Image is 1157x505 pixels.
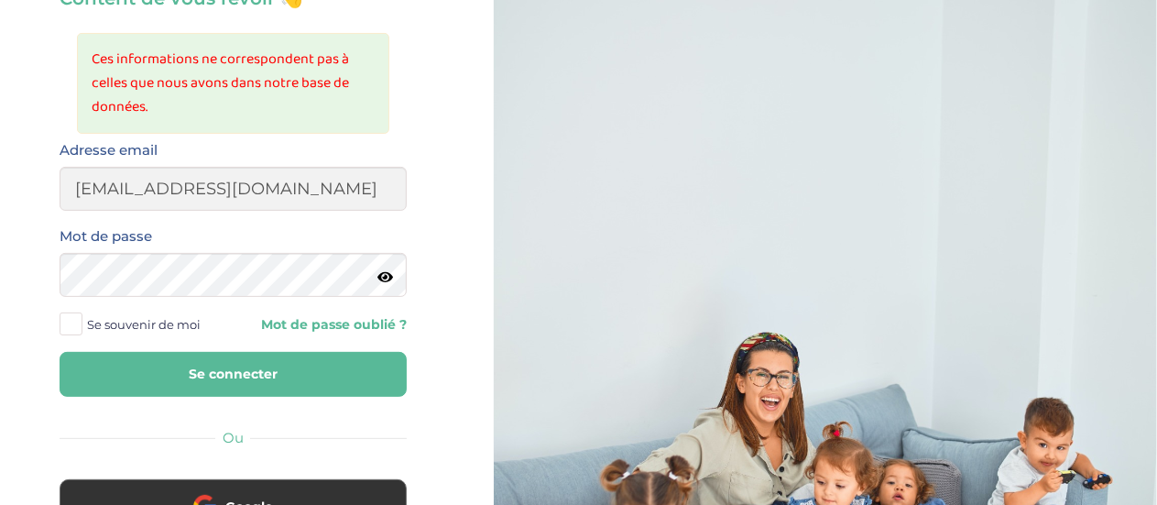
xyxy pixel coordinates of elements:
[60,352,407,397] button: Se connecter
[246,316,406,334] a: Mot de passe oublié ?
[60,225,152,248] label: Mot de passe
[92,48,375,119] li: Ces informations ne correspondent pas à celles que nous avons dans notre base de données.
[223,429,244,446] span: Ou
[87,313,201,336] span: Se souvenir de moi
[60,138,158,162] label: Adresse email
[60,167,407,211] input: Email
